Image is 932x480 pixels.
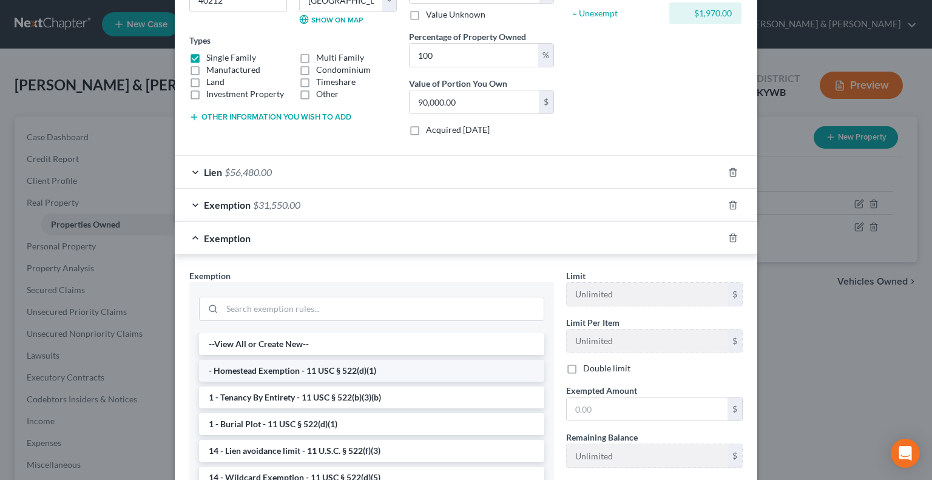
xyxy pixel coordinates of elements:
[409,30,526,43] label: Percentage of Property Owned
[199,387,544,408] li: 1 - Tenancy By Entirety - 11 USC § 522(b)(3)(b)
[567,283,728,306] input: --
[206,52,256,64] label: Single Family
[426,8,485,21] label: Value Unknown
[538,44,553,67] div: %
[222,297,544,320] input: Search exemption rules...
[426,124,490,136] label: Acquired [DATE]
[199,333,544,355] li: --View All or Create New--
[410,90,539,113] input: 0.00
[566,271,586,281] span: Limit
[204,199,251,211] span: Exemption
[299,15,363,24] a: Show on Map
[539,90,553,113] div: $
[199,413,544,435] li: 1 - Burial Plot - 11 USC § 522(d)(1)
[567,330,728,353] input: --
[204,232,251,244] span: Exemption
[567,397,728,421] input: 0.00
[189,112,351,122] button: Other information you wish to add
[316,52,364,64] label: Multi Family
[199,440,544,462] li: 14 - Lien avoidance limit - 11 U.S.C. § 522(f)(3)
[567,444,728,467] input: --
[728,330,742,353] div: $
[679,7,732,19] div: $1,970.00
[206,64,260,76] label: Manufactured
[206,88,284,100] label: Investment Property
[189,34,211,47] label: Types
[189,271,231,281] span: Exemption
[728,283,742,306] div: $
[891,439,920,468] div: Open Intercom Messenger
[253,199,300,211] span: $31,550.00
[566,385,637,396] span: Exempted Amount
[566,316,620,329] label: Limit Per Item
[225,166,272,178] span: $56,480.00
[316,64,371,76] label: Condominium
[410,44,538,67] input: 0.00
[728,444,742,467] div: $
[204,166,222,178] span: Lien
[316,76,356,88] label: Timeshare
[572,7,664,19] div: = Unexempt
[583,362,630,374] label: Double limit
[409,77,507,90] label: Value of Portion You Own
[728,397,742,421] div: $
[206,76,225,88] label: Land
[566,431,638,444] label: Remaining Balance
[316,88,339,100] label: Other
[199,360,544,382] li: - Homestead Exemption - 11 USC § 522(d)(1)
